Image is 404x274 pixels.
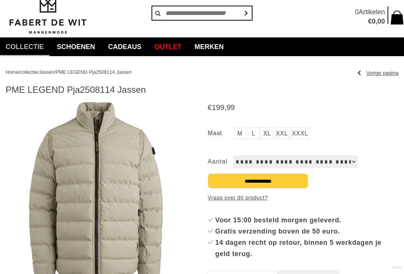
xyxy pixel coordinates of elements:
a: PME LEGEND Pja2508114 Jassen [56,69,132,75]
a: Home [6,69,19,75]
a: Jassen [39,69,54,75]
span: / [54,69,56,75]
a: Merken [189,37,229,56]
span: € [208,103,212,112]
ul: Maat [208,127,398,141]
span: , [376,18,377,25]
li: 14 dagen recht op retour, binnen 5 werkdagen je geld terug. [208,237,398,259]
span: / [37,69,39,75]
span: 00 [377,18,385,25]
span: / [19,69,20,75]
a: M [234,127,246,139]
span: Artikelen [359,8,385,16]
a: XL [261,127,273,139]
div: Voor 15:00 besteld morgen geleverd. [215,214,398,226]
span: 0 [372,18,376,25]
a: Vorige pagina [357,67,398,79]
span: 99 [226,103,235,112]
a: Cadeaus [102,37,147,56]
a: XXXL [291,127,309,139]
span: 0 [355,8,359,16]
span: € [368,18,372,25]
h1: PME LEGEND Pja2508114 Jassen [6,84,398,95]
span: , [224,103,227,112]
a: Outlet [149,37,187,56]
a: XXL [275,127,289,139]
label: Aantal [208,156,234,168]
div: Gratis verzending boven de 50 euro. [215,226,398,237]
a: Vraag over dit product? [208,192,267,203]
a: L [248,127,260,139]
span: 199 [212,103,224,112]
a: Schoenen [51,37,101,56]
a: collectie [20,69,37,75]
